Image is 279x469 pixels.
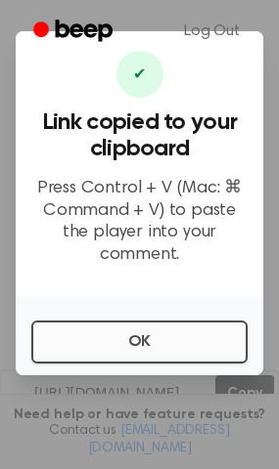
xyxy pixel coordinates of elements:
button: OK [31,320,248,363]
div: ✔ [116,51,163,98]
a: Log Out [164,8,259,55]
p: Press Control + V (Mac: ⌘ Command + V) to paste the player into your comment. [31,178,248,266]
a: Beep [20,13,130,51]
h3: Link copied to your clipboard [31,109,248,162]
